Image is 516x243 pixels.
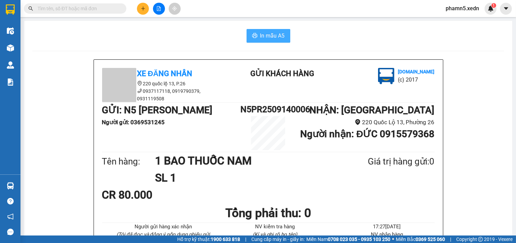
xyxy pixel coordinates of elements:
[398,75,434,84] li: (c) 2017
[416,237,445,242] strong: 0369 525 060
[440,4,485,13] span: phamn5.xedn
[7,213,14,220] span: notification
[252,33,257,39] span: printer
[137,69,193,78] b: Xe Đăng Nhân
[156,6,161,11] span: file-add
[478,237,483,242] span: copyright
[38,5,118,12] input: Tìm tên, số ĐT hoặc mã đơn
[260,31,285,40] span: In mẫu A5
[355,119,361,125] span: environment
[102,186,212,203] div: CR 80.000
[247,29,290,43] button: printerIn mẫu A5
[102,119,165,126] b: Người gửi : 0369531245
[7,229,14,235] span: message
[500,3,512,15] button: caret-down
[177,235,240,243] span: Hỗ trợ kỹ thuật:
[153,3,165,15] button: file-add
[102,204,435,223] h1: Tổng phải thu: 0
[398,69,434,74] b: [DOMAIN_NAME]
[227,223,323,231] li: NV kiểm tra hàng
[240,103,296,116] h1: N5PR2509140006
[116,223,211,231] li: Người gửi hàng xác nhận
[250,69,314,78] b: Gửi khách hàng
[492,3,495,8] span: 1
[102,87,225,102] li: 0937117118, 0919790379, 0931119508
[396,235,445,243] span: Miền Bắc
[155,169,335,186] h1: SL 1
[155,152,335,169] h1: 1 BAO THUỐC NAM
[9,44,30,76] b: Xe Đăng Nhân
[488,5,494,12] img: icon-new-feature
[339,223,434,231] li: 17:27[DATE]
[7,198,14,204] span: question-circle
[335,155,434,169] div: Giá trị hàng gửi: 0
[339,231,434,239] li: NV nhận hàng
[57,26,94,31] b: [DOMAIN_NAME]
[211,237,240,242] strong: 1900 633 818
[503,5,509,12] span: caret-down
[450,235,451,243] span: |
[137,81,142,86] span: environment
[6,4,15,15] img: logo-vxr
[172,6,177,11] span: aim
[7,44,14,52] img: warehouse-icon
[245,235,246,243] span: |
[28,6,33,11] span: search
[137,3,149,15] button: plus
[491,3,496,8] sup: 1
[141,6,145,11] span: plus
[169,3,181,15] button: aim
[7,27,14,34] img: warehouse-icon
[42,10,68,42] b: Gửi khách hàng
[102,80,225,87] li: 220 quốc lộ 13, P.26
[306,235,390,243] span: Miền Nam
[7,78,14,86] img: solution-icon
[300,128,434,140] b: Người nhận : ĐỨC 0915579368
[102,104,213,116] b: GỬI : N5 [PERSON_NAME]
[309,104,434,116] b: NHẬN : [GEOGRAPHIC_DATA]
[378,68,394,84] img: logo.jpg
[57,32,94,41] li: (c) 2017
[296,118,435,127] li: 220 Quốc Lộ 13, Phường 26
[328,237,390,242] strong: 0708 023 035 - 0935 103 250
[253,231,297,238] i: (Kí và ghi rõ họ tên)
[102,155,155,169] div: Tên hàng:
[392,238,394,241] span: ⚪️
[74,9,90,25] img: logo.jpg
[7,61,14,69] img: warehouse-icon
[7,182,14,189] img: warehouse-icon
[251,235,305,243] span: Cung cấp máy in - giấy in:
[137,88,142,93] span: phone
